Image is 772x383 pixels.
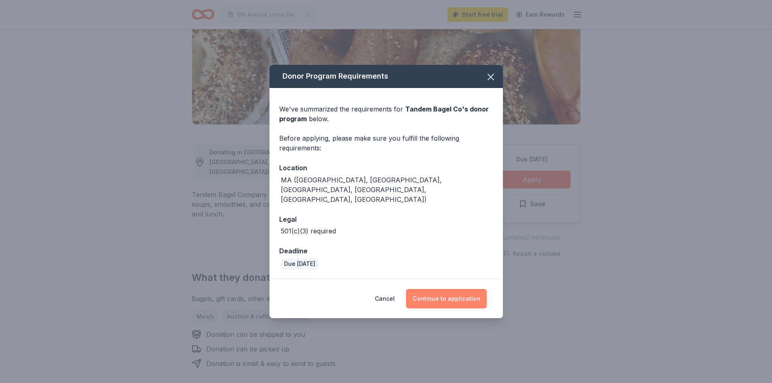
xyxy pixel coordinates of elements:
div: MA ([GEOGRAPHIC_DATA], [GEOGRAPHIC_DATA], [GEOGRAPHIC_DATA], [GEOGRAPHIC_DATA], [GEOGRAPHIC_DATA]... [281,175,493,204]
div: Deadline [279,246,493,256]
div: Donor Program Requirements [269,65,503,88]
button: Continue to application [406,289,487,308]
div: Legal [279,214,493,225]
div: Before applying, please make sure you fulfill the following requirements: [279,133,493,153]
button: Cancel [375,289,395,308]
div: Location [279,163,493,173]
div: We've summarized the requirements for below. [279,104,493,124]
div: 501(c)(3) required [281,226,336,236]
div: Due [DATE] [281,258,319,270]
